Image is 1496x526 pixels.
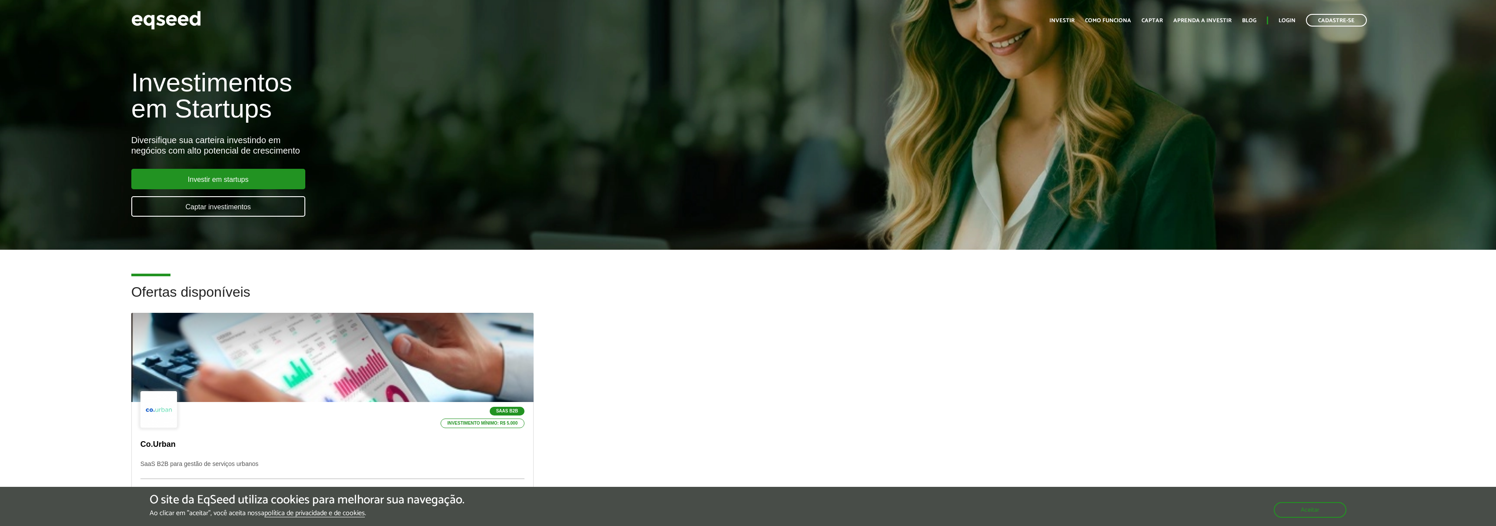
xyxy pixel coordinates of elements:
a: Cadastre-se [1306,14,1367,27]
a: Captar [1142,18,1163,23]
button: Aceitar [1274,502,1346,518]
p: SaaS B2B [490,407,525,415]
a: Aprenda a investir [1173,18,1232,23]
a: Investir [1049,18,1075,23]
div: Diversifique sua carteira investindo em negócios com alto potencial de crescimento [131,135,866,156]
a: Blog [1242,18,1256,23]
p: Investimento mínimo: R$ 5.000 [441,419,525,428]
h2: Ofertas disponíveis [131,285,1365,313]
a: política de privacidade e de cookies [264,510,365,517]
p: Co.Urban [140,440,525,449]
p: Ao clicar em "aceitar", você aceita nossa . [150,509,464,517]
p: SaaS B2B para gestão de serviços urbanos [140,460,525,479]
a: Como funciona [1085,18,1131,23]
a: Login [1279,18,1296,23]
h5: O site da EqSeed utiliza cookies para melhorar sua navegação. [150,493,464,507]
a: Captar investimentos [131,196,305,217]
img: EqSeed [131,9,201,32]
a: Investir em startups [131,169,305,189]
h1: Investimentos em Startups [131,70,866,122]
